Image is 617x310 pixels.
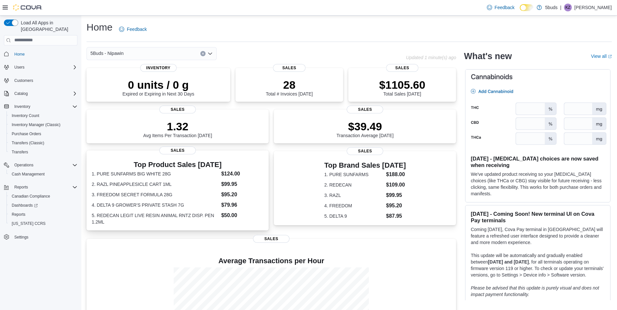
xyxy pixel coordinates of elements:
[14,65,24,70] span: Users
[116,23,149,36] a: Feedback
[12,90,77,97] span: Catalog
[471,252,605,278] p: This update will be automatically and gradually enabled between , for all terminals operating on ...
[92,212,219,225] dt: 5. REDECAN LEGIT LIVE RESIN ANIMAL RNTZ DISP. PEN 1.2ML
[140,64,177,72] span: Inventory
[143,120,212,133] p: 1.32
[18,19,77,32] span: Load All Apps in [GEOGRAPHIC_DATA]
[406,55,456,60] p: Updated 1 minute(s) ago
[208,51,213,56] button: Open list of options
[7,129,80,138] button: Purchase Orders
[1,161,80,170] button: Operations
[9,201,40,209] a: Dashboards
[143,120,212,138] div: Avg Items Per Transaction [DATE]
[7,219,80,228] button: [US_STATE] CCRS
[386,64,418,72] span: Sales
[591,54,612,59] a: View allExternal link
[7,120,80,129] button: Inventory Manager (Classic)
[386,202,406,210] dd: $95.20
[12,212,25,217] span: Reports
[7,138,80,148] button: Transfers (Classic)
[7,170,80,179] button: Cash Management
[379,78,425,97] div: Total Sales [DATE]
[9,148,31,156] a: Transfers
[92,171,219,177] dt: 1. PURE SUNFARMS BIG WHITE 28G
[12,103,33,110] button: Inventory
[9,170,77,178] span: Cash Management
[1,102,80,111] button: Inventory
[90,49,124,57] span: 5Buds - Nipawin
[324,182,383,188] dt: 2. REDECAN
[9,139,47,147] a: Transfers (Classic)
[324,213,383,219] dt: 5. DELTA 9
[122,78,194,97] div: Expired or Expiring in Next 30 Days
[1,89,80,98] button: Catalog
[14,78,33,83] span: Customers
[9,121,77,129] span: Inventory Manager (Classic)
[92,161,263,169] h3: Top Product Sales [DATE]
[12,50,27,58] a: Home
[127,26,147,32] span: Feedback
[221,191,263,199] dd: $95.20
[12,77,36,84] a: Customers
[159,106,196,113] span: Sales
[9,201,77,209] span: Dashboards
[7,201,80,210] a: Dashboards
[92,191,219,198] dt: 3. FREEDOM SECRET FORMULA 28G
[386,181,406,189] dd: $109.00
[386,212,406,220] dd: $87.95
[471,171,605,197] p: We've updated product receiving so your [MEDICAL_DATA] choices (like THCa or CBG) stay visible fo...
[14,91,28,96] span: Catalog
[266,78,313,97] div: Total # Invoices [DATE]
[379,78,425,91] p: $1105.60
[12,76,77,84] span: Customers
[14,52,25,57] span: Home
[14,235,28,240] span: Settings
[12,221,46,226] span: [US_STATE] CCRS
[471,285,599,297] em: Please be advised that this update is purely visual and does not impact payment functionality.
[221,180,263,188] dd: $99.95
[266,78,313,91] p: 28
[337,120,394,133] p: $39.49
[12,161,36,169] button: Operations
[12,113,39,118] span: Inventory Count
[1,49,80,59] button: Home
[12,161,77,169] span: Operations
[12,50,77,58] span: Home
[1,232,80,241] button: Settings
[386,191,406,199] dd: $99.95
[14,185,28,190] span: Reports
[564,4,572,11] div: Keith Ziemann
[565,4,570,11] span: KZ
[273,64,305,72] span: Sales
[9,211,28,218] a: Reports
[9,130,77,138] span: Purchase Orders
[495,4,515,11] span: Feedback
[12,183,77,191] span: Reports
[9,192,77,200] span: Canadian Compliance
[9,170,47,178] a: Cash Management
[324,202,383,209] dt: 4. FREEDOM
[324,192,383,199] dt: 3. RAZL
[386,171,406,178] dd: $188.00
[1,76,80,85] button: Customers
[1,183,80,192] button: Reports
[253,235,289,243] span: Sales
[12,194,50,199] span: Canadian Compliance
[9,130,44,138] a: Purchase Orders
[221,170,263,178] dd: $124.00
[14,162,34,168] span: Operations
[1,63,80,72] button: Users
[464,51,512,61] h2: What's new
[12,90,30,97] button: Catalog
[9,192,53,200] a: Canadian Compliance
[13,4,42,11] img: Cova
[12,172,45,177] span: Cash Management
[608,55,612,58] svg: External link
[337,120,394,138] div: Transaction Average [DATE]
[12,183,31,191] button: Reports
[347,106,383,113] span: Sales
[12,63,77,71] span: Users
[12,233,77,241] span: Settings
[92,257,451,265] h4: Average Transactions per Hour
